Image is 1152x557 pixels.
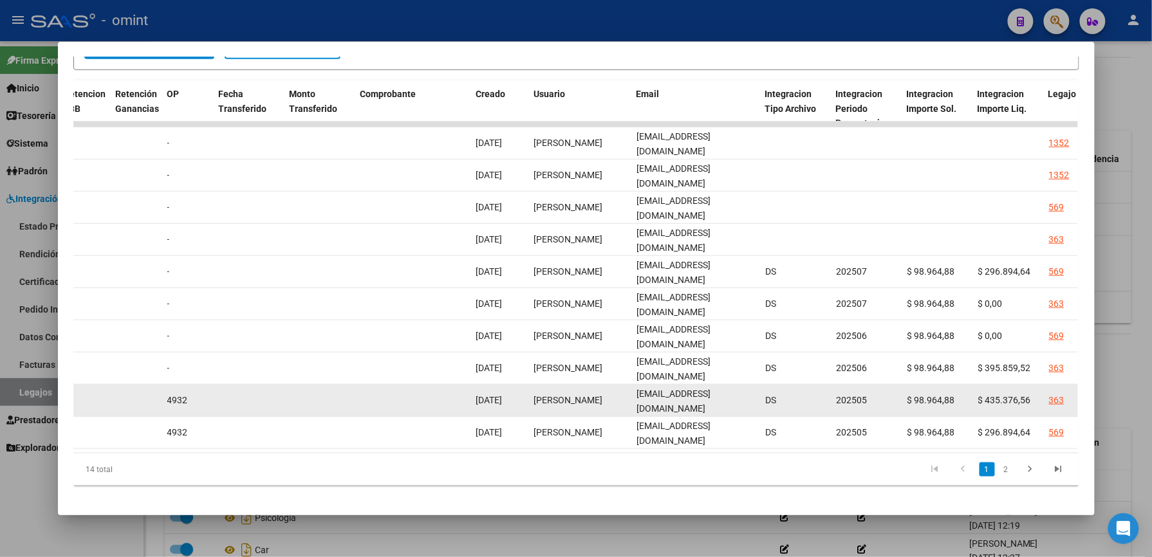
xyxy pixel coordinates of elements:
a: go to next page [1018,462,1043,477]
span: [EMAIL_ADDRESS][DOMAIN_NAME] [637,388,711,414]
datatable-header-cell: Integracion Periodo Presentacion [831,80,902,137]
span: - [167,363,170,373]
span: - [167,266,170,277]
datatable-header-cell: OP [162,80,213,137]
span: $ 98.964,88 [907,395,955,405]
datatable-header-cell: Legajo [1043,80,1114,137]
span: $ 98.964,88 [907,331,955,341]
span: DS [766,427,777,437]
span: [PERSON_NAME] [534,363,603,373]
a: go to last page [1046,462,1071,477]
span: [PERSON_NAME] [534,427,603,437]
span: DS [766,363,777,373]
div: 569 [1049,200,1064,215]
span: [DATE] [476,298,503,309]
span: Fecha Transferido [218,89,266,114]
span: [EMAIL_ADDRESS][DOMAIN_NAME] [637,421,711,446]
span: $ 0,00 [978,331,1003,341]
li: page 2 [997,459,1016,480]
span: [DATE] [476,427,503,437]
span: 202505 [837,427,868,437]
a: 1 [980,462,995,477]
datatable-header-cell: Monto Transferido [284,80,355,137]
span: - [167,234,170,244]
span: - [167,170,170,180]
span: - [167,331,170,341]
span: [DATE] [476,395,503,405]
span: [DATE] [476,202,503,212]
span: [DATE] [476,363,503,373]
span: 202505 [837,395,868,405]
div: 569 [1049,425,1064,440]
span: Email [636,89,660,99]
span: Integracion Importe Liq. [978,89,1027,114]
span: DS [766,395,777,405]
span: [PERSON_NAME] [534,266,603,277]
span: [PERSON_NAME] [534,395,603,405]
datatable-header-cell: Retención Ganancias [110,80,162,137]
span: [DATE] [476,138,503,148]
div: 569 [1049,329,1064,343]
div: Open Intercom Messenger [1108,513,1139,544]
span: [EMAIL_ADDRESS][DOMAIN_NAME] [637,228,711,253]
span: 4932 [167,395,188,405]
span: [DATE] [476,234,503,244]
span: [EMAIL_ADDRESS][DOMAIN_NAME] [637,260,711,285]
span: [PERSON_NAME] [534,202,603,212]
span: [PERSON_NAME] [534,138,603,148]
span: [EMAIL_ADDRESS][DOMAIN_NAME] [637,131,711,156]
span: Integracion Periodo Presentacion [836,89,891,129]
div: 1352 [1049,136,1070,151]
div: 569 [1049,264,1064,279]
span: - [167,202,170,212]
span: DS [766,298,777,309]
span: Comprobante [360,89,416,99]
datatable-header-cell: Comprobante [355,80,470,137]
a: go to first page [923,462,947,477]
datatable-header-cell: Usuario [528,80,631,137]
span: DS [766,266,777,277]
span: [PERSON_NAME] [534,170,603,180]
span: Integracion Tipo Archivo [765,89,817,114]
span: [EMAIL_ADDRESS][DOMAIN_NAME] [637,163,711,188]
li: page 1 [978,459,997,480]
a: 2 [999,462,1014,477]
span: 202506 [837,363,868,373]
span: Usuario [534,89,565,99]
span: [DATE] [476,266,503,277]
span: [PERSON_NAME] [534,331,603,341]
datatable-header-cell: Retencion IIBB [59,80,110,137]
span: DS [766,331,777,341]
div: 14 total [73,453,272,486]
span: [PERSON_NAME] [534,298,603,309]
div: 363 [1049,393,1064,408]
span: Retencion IIBB [64,89,106,114]
span: 4932 [167,427,188,437]
span: Legajo [1048,89,1077,99]
span: [EMAIL_ADDRESS][DOMAIN_NAME] [637,324,711,349]
span: Monto Transferido [289,89,337,114]
datatable-header-cell: Fecha Transferido [213,80,284,137]
div: 1352 [1049,168,1070,183]
span: - [167,138,170,148]
span: $ 296.894,64 [978,266,1031,277]
span: 202507 [837,298,868,309]
span: $ 395.859,52 [978,363,1031,373]
span: [DATE] [476,170,503,180]
span: OP [167,89,179,99]
div: 363 [1049,232,1064,247]
span: $ 435.376,56 [978,395,1031,405]
span: $ 296.894,64 [978,427,1031,437]
span: $ 98.964,88 [907,427,955,437]
span: Creado [476,89,505,99]
span: 202507 [837,266,868,277]
datatable-header-cell: Email [631,80,760,137]
span: $ 98.964,88 [907,266,955,277]
div: 363 [1049,297,1064,311]
span: [DATE] [476,331,503,341]
datatable-header-cell: Creado [470,80,528,137]
span: Integracion Importe Sol. [907,89,957,114]
span: Retención Ganancias [115,89,159,114]
span: - [167,298,170,309]
datatable-header-cell: Integracion Importe Liq. [972,80,1043,137]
